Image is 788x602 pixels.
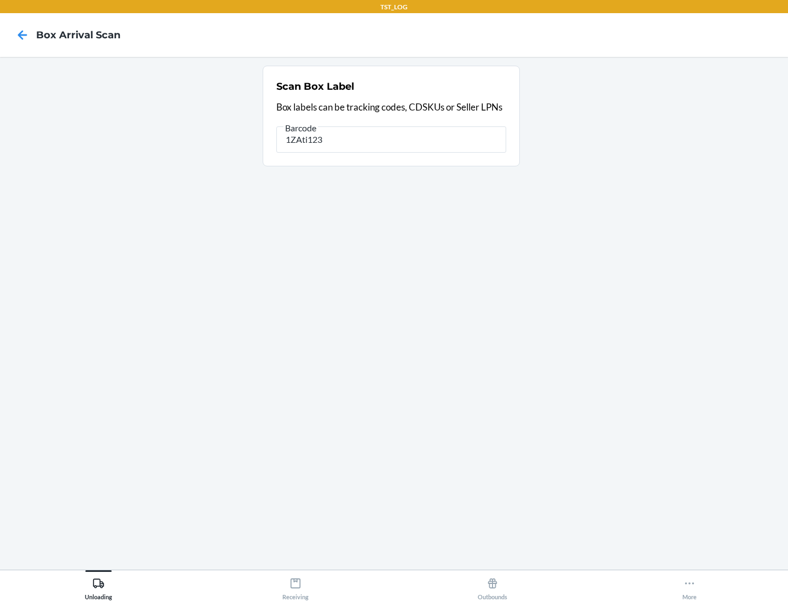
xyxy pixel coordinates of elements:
[276,126,506,153] input: Barcode
[394,570,591,600] button: Outbounds
[282,573,309,600] div: Receiving
[276,100,506,114] p: Box labels can be tracking codes, CDSKUs or Seller LPNs
[276,79,354,94] h2: Scan Box Label
[591,570,788,600] button: More
[197,570,394,600] button: Receiving
[283,123,318,134] span: Barcode
[85,573,112,600] div: Unloading
[36,28,120,42] h4: Box Arrival Scan
[380,2,408,12] p: TST_LOG
[682,573,697,600] div: More
[478,573,507,600] div: Outbounds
